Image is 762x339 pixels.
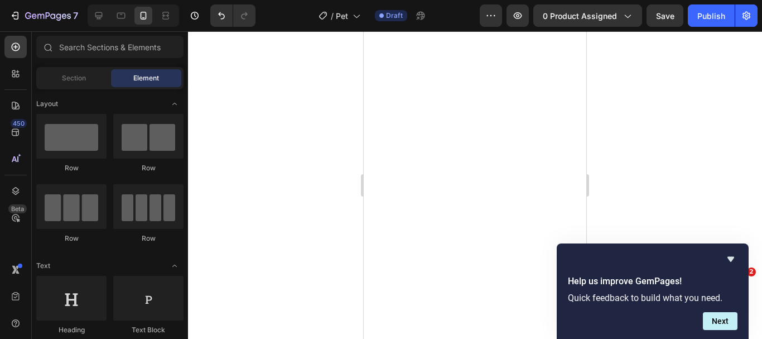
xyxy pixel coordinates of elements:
p: 7 [73,9,78,22]
span: Draft [386,11,403,21]
button: Hide survey [724,252,737,266]
iframe: Design area [364,31,586,339]
div: Undo/Redo [210,4,255,27]
div: Beta [8,204,27,213]
div: Text Block [113,325,184,335]
span: Toggle open [166,257,184,275]
p: Quick feedback to build what you need. [568,293,737,303]
button: 7 [4,4,83,27]
div: Row [113,163,184,173]
input: Search Sections & Elements [36,36,184,58]
span: Text [36,261,50,271]
button: Next question [703,312,737,330]
span: Section [62,73,86,83]
div: Row [113,233,184,243]
span: Element [133,73,159,83]
span: Toggle open [166,95,184,113]
div: 450 [11,119,27,128]
div: Row [36,163,107,173]
div: Publish [697,10,725,22]
span: Save [656,11,674,21]
span: Pet [336,10,348,22]
h2: Help us improve GemPages! [568,275,737,288]
button: Publish [688,4,735,27]
div: Heading [36,325,107,335]
span: 2 [747,268,756,276]
button: Save [647,4,683,27]
span: Layout [36,99,58,109]
span: 0 product assigned [543,10,617,22]
span: / [331,10,334,22]
button: 0 product assigned [533,4,642,27]
div: Help us improve GemPages! [568,252,737,330]
div: Row [36,233,107,243]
